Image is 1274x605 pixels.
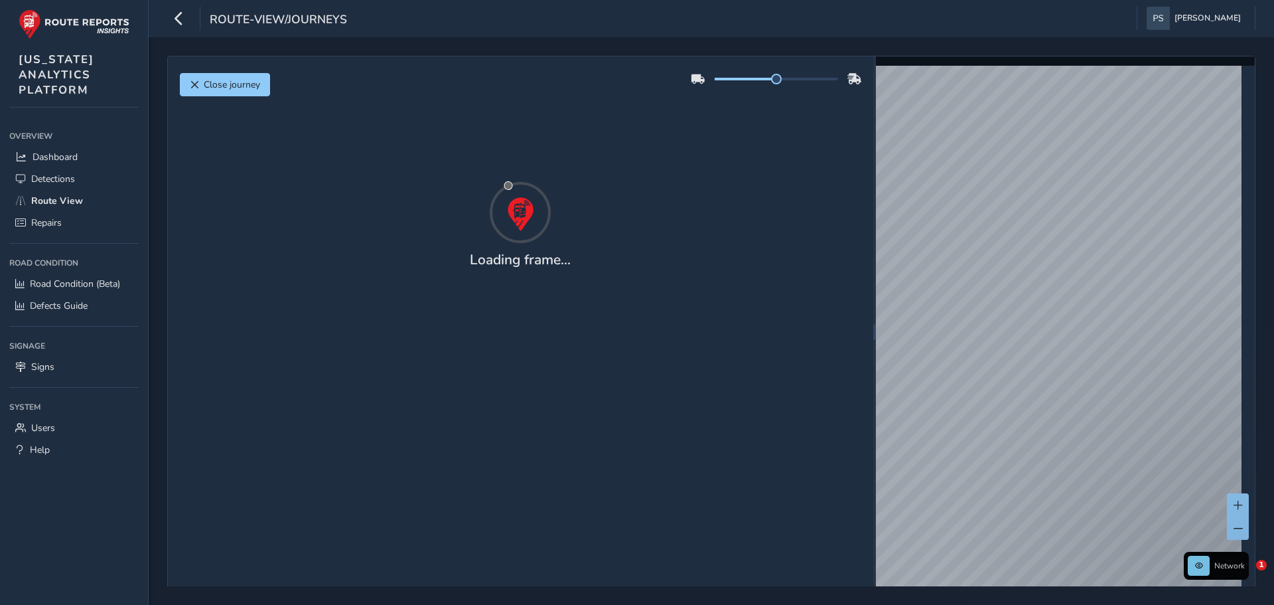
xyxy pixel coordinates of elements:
span: 1 [1256,560,1267,570]
span: Network [1214,561,1245,571]
a: Defects Guide [9,295,139,317]
a: Detections [9,168,139,190]
span: Help [30,444,50,456]
a: Signs [9,356,139,378]
a: Repairs [9,212,139,234]
span: Users [31,422,55,434]
a: Users [9,417,139,439]
div: Road Condition [9,253,139,273]
span: Close journey [204,78,260,91]
img: diamond-layout [1147,7,1170,30]
a: Road Condition (Beta) [9,273,139,295]
span: Road Condition (Beta) [30,278,120,290]
img: rr logo [19,9,129,39]
button: [PERSON_NAME] [1147,7,1245,30]
button: Close journey [180,73,270,96]
div: Signage [9,336,139,356]
span: route-view/journeys [210,11,347,30]
a: Help [9,439,139,461]
span: Signs [31,361,54,373]
div: Overview [9,126,139,146]
span: Detections [31,173,75,185]
span: Defects Guide [30,300,88,312]
a: Route View [9,190,139,212]
span: Route View [31,195,83,207]
span: Repairs [31,216,62,229]
span: [US_STATE] ANALYTICS PLATFORM [19,52,94,98]
a: Dashboard [9,146,139,168]
span: [PERSON_NAME] [1174,7,1241,30]
div: System [9,397,139,417]
iframe: Intercom live chat [1229,560,1261,592]
span: Dashboard [33,151,78,163]
h4: Loading frame... [470,252,571,268]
